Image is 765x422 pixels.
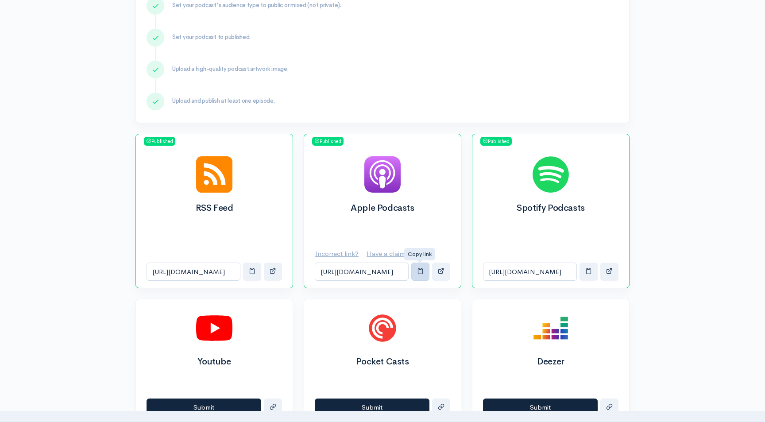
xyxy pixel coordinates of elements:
h2: Pocket Casts [315,357,450,367]
span: Upload a high-quality podcast artwork image. [172,65,289,73]
img: RSS Feed logo [196,156,232,193]
h2: Youtube [147,357,282,367]
u: Incorrect link? [315,249,359,258]
img: Apple Podcasts logo [364,156,401,193]
img: Pocket Casts logo [364,310,401,346]
button: Incorrect link? [315,245,364,263]
span: Published [144,137,175,146]
button: Have a claim token? [366,245,433,263]
input: Spotify Podcasts link [483,263,577,281]
span: Published [480,137,512,146]
img: Deezer logo [533,310,569,346]
u: Have a claim token? [367,249,427,258]
span: Set your podcast to published. [172,33,251,41]
img: Youtube logo [196,310,232,346]
div: Copy link [404,248,435,260]
button: Submit [315,399,429,417]
button: Submit [483,399,598,417]
input: RSS Feed link [147,263,240,281]
h2: Deezer [483,357,618,367]
span: Upload and publish at least one episode. [172,97,275,105]
span: Published [312,137,344,146]
input: Apple Podcasts link [315,263,409,281]
h2: Apple Podcasts [315,203,450,213]
span: Set your podcast's audience type to public or mixed (not private). [172,1,341,9]
button: Submit [147,399,261,417]
h2: RSS Feed [147,203,282,213]
h2: Spotify Podcasts [483,203,618,213]
img: Spotify Podcasts logo [533,156,569,193]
